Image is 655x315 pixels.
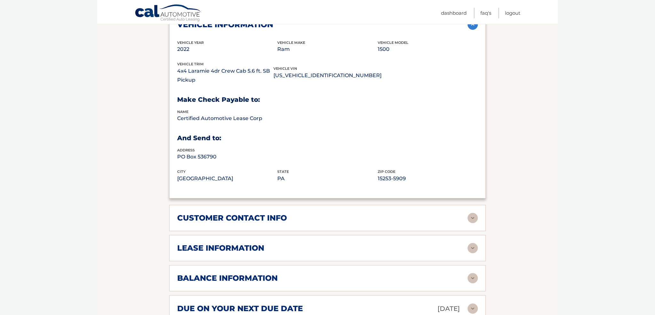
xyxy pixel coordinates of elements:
p: PO Box 536790 [177,152,277,161]
p: Certified Automotive Lease Corp [177,114,277,123]
h3: And Send to: [177,134,478,142]
p: [GEOGRAPHIC_DATA] [177,174,277,183]
span: vehicle make [277,40,305,45]
p: 15253-5909 [378,174,478,183]
h2: vehicle information [177,20,273,29]
span: name [177,109,188,114]
img: accordion-active.svg [468,20,478,30]
span: zip code [378,169,395,174]
span: vehicle Year [177,40,204,45]
span: vehicle model [378,40,408,45]
a: Dashboard [441,8,467,18]
p: [US_VEHICLE_IDENTIFICATION_NUMBER] [273,71,382,80]
img: accordion-rest.svg [468,273,478,283]
a: Logout [505,8,520,18]
h2: customer contact info [177,213,287,223]
p: [DATE] [438,303,460,314]
img: accordion-rest.svg [468,303,478,314]
a: Cal Automotive [135,4,202,23]
span: state [277,169,289,174]
img: accordion-rest.svg [468,243,478,253]
p: PA [277,174,377,183]
p: 1500 [378,45,478,54]
span: vehicle vin [273,66,297,71]
span: vehicle trim [177,62,204,66]
h2: lease information [177,243,264,253]
img: accordion-rest.svg [468,213,478,223]
a: FAQ's [480,8,491,18]
span: address [177,148,195,152]
h2: due on your next due date [177,304,303,313]
h3: Make Check Payable to: [177,96,478,104]
h2: balance information [177,273,278,283]
p: 2022 [177,45,277,54]
p: 4x4 Laramie 4dr Crew Cab 5.6 ft. SB Pickup [177,67,273,85]
span: city [177,169,185,174]
p: Ram [277,45,377,54]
